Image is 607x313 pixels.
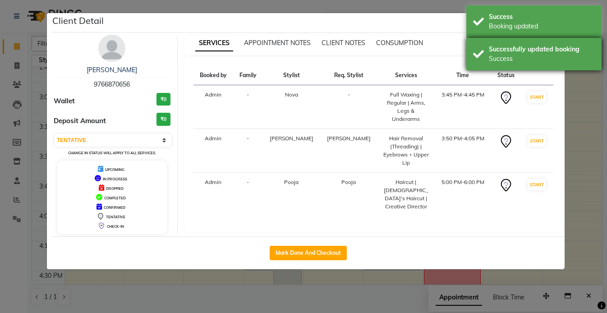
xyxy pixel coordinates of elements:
span: DROPPED [106,186,124,191]
div: Haircut | [DEMOGRAPHIC_DATA]'s Haircut | Creative Director [383,178,429,211]
span: IN PROGRESS [103,177,127,181]
span: Pooja [341,179,356,185]
h5: Client Detail [52,14,104,28]
td: Admin [193,173,233,216]
span: UPCOMING [105,167,124,172]
td: 3:45 PM-4:45 PM [435,85,491,129]
th: Services [377,66,434,85]
h3: ₹0 [156,113,170,126]
th: Status [491,66,520,85]
span: CONSUMPTION [376,39,423,47]
th: Req. Stylist [320,66,377,85]
span: Nova [285,91,298,98]
span: Deposit Amount [54,116,106,126]
div: Booking updated [489,22,595,31]
img: avatar [98,35,125,62]
div: Full Waxing | Regular | Arms, Legs & Underarms [383,91,429,123]
span: TENTATIVE [106,215,125,219]
span: SERVICES [195,35,233,51]
a: [PERSON_NAME] [87,66,137,74]
th: Time [435,66,491,85]
td: Admin [193,129,233,173]
button: START [528,92,546,103]
button: Mark Done And Checkout [270,246,347,260]
h3: ₹0 [156,93,170,106]
button: START [528,135,546,147]
button: START [528,179,546,190]
td: - [320,85,377,129]
td: - [233,85,262,129]
span: [PERSON_NAME] [270,135,313,142]
div: Hair Removal (Threading) | Eyebrows + Upper Lip [383,134,429,167]
small: Change in status will apply to all services. [68,151,156,155]
span: CHECK-IN [107,224,124,229]
span: [PERSON_NAME] [327,135,371,142]
th: Stylist [262,66,320,85]
span: CONFIRMED [104,205,125,210]
span: 9766870656 [94,80,130,88]
th: Family [233,66,262,85]
td: - [233,129,262,173]
div: Success [489,54,595,64]
div: Successfully updated booking [489,45,595,54]
td: Admin [193,85,233,129]
span: CLIENT NOTES [322,39,365,47]
td: 3:50 PM-4:05 PM [435,129,491,173]
td: 5:00 PM-6:00 PM [435,173,491,216]
span: COMPLETED [104,196,126,200]
td: - [233,173,262,216]
span: Pooja [284,179,299,185]
span: Wallet [54,96,75,106]
div: Success [489,12,595,22]
th: Booked by [193,66,233,85]
span: APPOINTMENT NOTES [244,39,311,47]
